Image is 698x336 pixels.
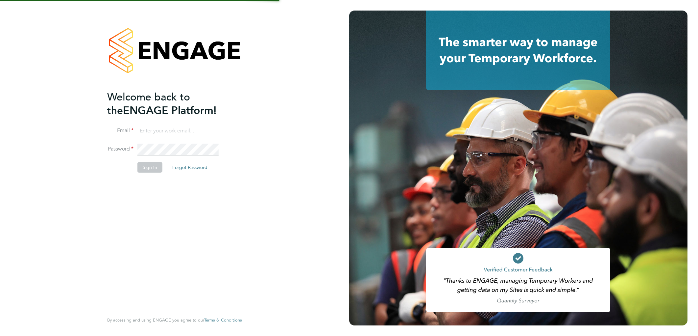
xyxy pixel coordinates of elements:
[137,162,162,173] button: Sign In
[107,146,133,153] label: Password
[137,125,219,137] input: Enter your work email...
[107,317,242,323] span: By accessing and using ENGAGE you agree to our
[204,318,242,323] a: Terms & Conditions
[107,127,133,134] label: Email
[107,90,235,117] h2: ENGAGE Platform!
[167,162,213,173] button: Forgot Password
[107,91,190,117] span: Welcome back to the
